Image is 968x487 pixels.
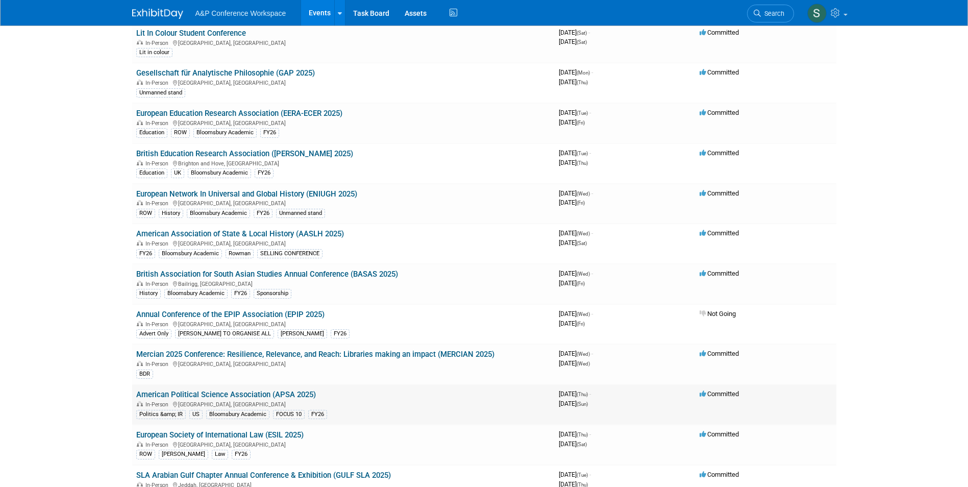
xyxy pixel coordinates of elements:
a: British Education Research Association ([PERSON_NAME] 2025) [136,149,353,158]
div: FY26 [231,289,250,298]
img: In-Person Event [137,442,143,447]
div: UK [171,168,184,178]
div: Education [136,128,167,137]
div: Bloomsbury Academic [206,410,269,419]
div: Unmanned stand [276,209,325,218]
a: Annual Conference of the EPIP Association (EPIP 2025) [136,310,325,319]
div: [PERSON_NAME] [278,329,327,338]
div: [GEOGRAPHIC_DATA], [GEOGRAPHIC_DATA] [136,239,551,247]
img: ExhibitDay [132,9,183,19]
img: In-Person Event [137,120,143,125]
div: [GEOGRAPHIC_DATA], [GEOGRAPHIC_DATA] [136,38,551,46]
span: (Sat) [577,39,587,45]
span: [DATE] [559,199,585,206]
div: [GEOGRAPHIC_DATA], [GEOGRAPHIC_DATA] [136,78,551,86]
span: [DATE] [559,471,591,478]
span: [DATE] [559,390,591,398]
span: [DATE] [559,38,587,45]
span: [DATE] [559,68,593,76]
a: Lit In Colour Student Conference [136,29,246,38]
span: [DATE] [559,310,593,318]
span: [DATE] [559,440,587,448]
div: Bloomsbury Academic [164,289,228,298]
div: [GEOGRAPHIC_DATA], [GEOGRAPHIC_DATA] [136,359,551,368]
span: [DATE] [559,118,585,126]
span: [DATE] [559,229,593,237]
span: - [591,310,593,318]
span: Committed [700,350,739,357]
div: BDR [136,370,153,379]
a: European Education Research Association (EERA-ECER 2025) [136,109,342,118]
span: (Sat) [577,442,587,447]
span: [DATE] [559,270,593,277]
span: (Tue) [577,110,588,116]
span: A&P Conference Workspace [195,9,286,17]
span: In-Person [145,120,171,127]
span: (Wed) [577,351,590,357]
span: [DATE] [559,400,588,407]
span: [DATE] [559,239,587,247]
div: Bloomsbury Academic [193,128,257,137]
span: (Wed) [577,231,590,236]
img: In-Person Event [137,321,143,326]
span: [DATE] [559,359,590,367]
span: [DATE] [559,279,585,287]
span: In-Person [145,442,171,448]
img: In-Person Event [137,80,143,85]
a: Mercian 2025 Conference: Resilience, Relevance, and Reach: Libraries making an impact (MERCIAN 2025) [136,350,494,359]
img: In-Person Event [137,160,143,165]
span: (Thu) [577,80,588,85]
img: In-Person Event [137,40,143,45]
div: FY26 [254,209,272,218]
div: FY26 [260,128,279,137]
div: ROW [136,209,155,218]
span: - [591,270,593,277]
span: (Wed) [577,311,590,317]
span: Committed [700,189,739,197]
div: [PERSON_NAME] [159,450,208,459]
span: Committed [700,270,739,277]
span: [DATE] [559,350,593,357]
span: [DATE] [559,109,591,116]
div: Rowman [226,249,254,258]
div: US [189,410,203,419]
span: Committed [700,471,739,478]
img: In-Person Event [137,361,143,366]
div: Bailrigg, [GEOGRAPHIC_DATA] [136,279,551,287]
span: (Sat) [577,30,587,36]
div: SELLING CONFERENCE [257,249,322,258]
img: In-Person Event [137,240,143,246]
div: [GEOGRAPHIC_DATA], [GEOGRAPHIC_DATA] [136,440,551,448]
span: In-Person [145,281,171,287]
span: Committed [700,149,739,157]
span: In-Person [145,240,171,247]
div: FY26 [136,249,155,258]
img: In-Person Event [137,281,143,286]
div: Unmanned stand [136,88,185,98]
a: British Association for South Asian Studies Annual Conference (BASAS 2025) [136,270,398,279]
div: Sponsorship [254,289,291,298]
div: Bloomsbury Academic [187,209,250,218]
span: In-Person [145,321,171,328]
span: - [588,29,590,36]
span: [DATE] [559,78,588,86]
span: [DATE] [559,29,590,36]
span: Committed [700,390,739,398]
span: (Wed) [577,191,590,197]
span: In-Person [145,401,171,408]
span: [DATE] [559,149,591,157]
span: Committed [700,229,739,237]
div: Law [212,450,228,459]
span: - [589,149,591,157]
div: Bloomsbury Academic [159,249,222,258]
span: (Tue) [577,472,588,478]
img: In-Person Event [137,482,143,487]
span: (Tue) [577,151,588,156]
div: Education [136,168,167,178]
div: Politics &amp; IR [136,410,186,419]
img: Susan Jacob [807,4,827,23]
span: (Fri) [577,120,585,126]
a: European Society of International Law (ESIL 2025) [136,430,304,440]
div: FY26 [255,168,274,178]
span: (Mon) [577,70,590,76]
